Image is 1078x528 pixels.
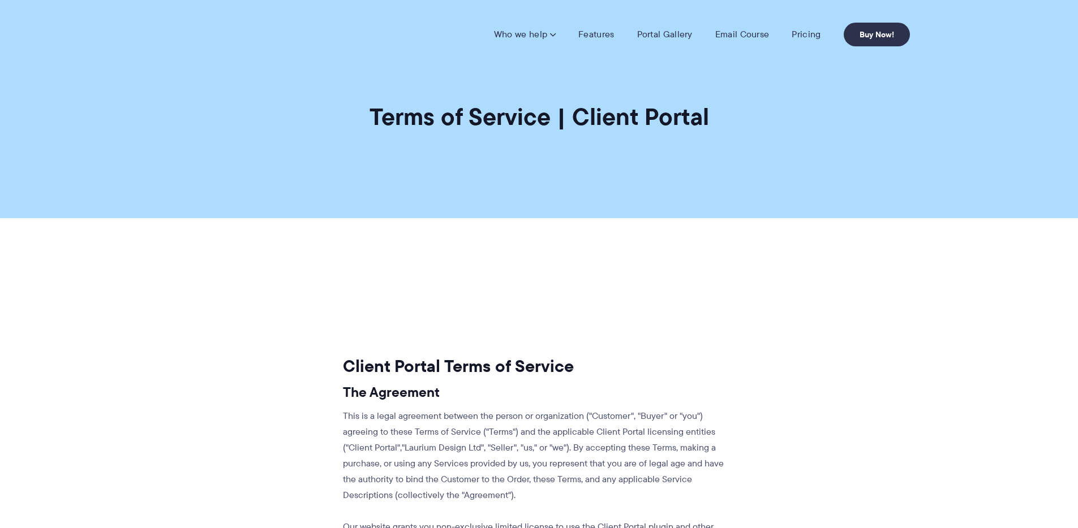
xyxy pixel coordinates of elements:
[844,23,910,46] a: Buy Now!
[637,29,693,40] a: Portal Gallery
[715,29,770,40] a: Email Course
[578,29,614,40] a: Features
[343,408,728,503] p: This is a legal agreement between the person or organization ("Customer", "Buyer" or "you") agree...
[792,29,821,40] a: Pricing
[343,356,728,377] h2: Client Portal Terms of Service
[370,102,709,132] h1: Terms of Service | Client Portal
[494,29,556,40] a: Who we help
[343,384,728,401] h3: The Agreement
